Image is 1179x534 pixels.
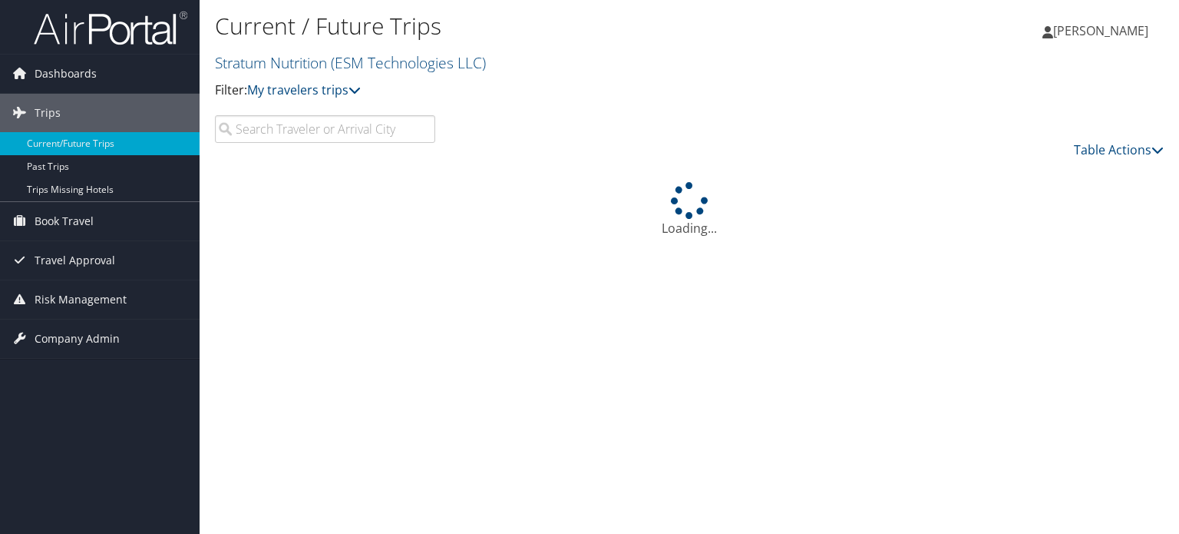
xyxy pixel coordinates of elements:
[1074,141,1164,158] a: Table Actions
[215,81,847,101] p: Filter:
[247,81,361,98] a: My travelers trips
[35,202,94,240] span: Book Travel
[35,55,97,93] span: Dashboards
[215,115,435,143] input: Search Traveler or Arrival City
[1042,8,1164,54] a: [PERSON_NAME]
[35,280,127,319] span: Risk Management
[215,10,847,42] h1: Current / Future Trips
[215,182,1164,237] div: Loading...
[35,241,115,280] span: Travel Approval
[215,52,490,73] a: Stratum Nutrition (ESM Technologies LLC)
[35,320,120,358] span: Company Admin
[1053,22,1148,39] span: [PERSON_NAME]
[35,94,61,132] span: Trips
[34,10,187,46] img: airportal-logo.png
